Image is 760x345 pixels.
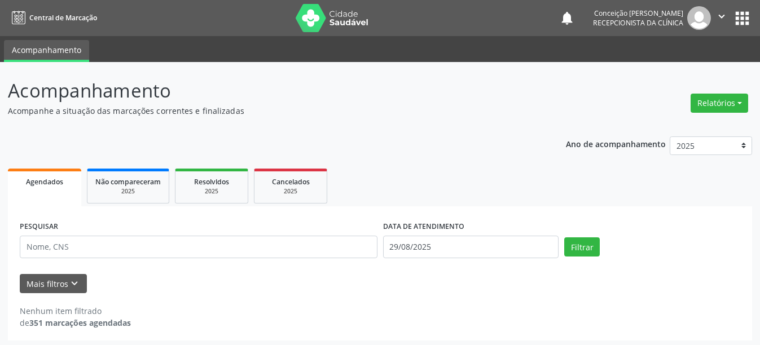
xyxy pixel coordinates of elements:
p: Ano de acompanhamento [566,136,666,151]
input: Selecione um intervalo [383,236,559,258]
label: PESQUISAR [20,218,58,236]
label: DATA DE ATENDIMENTO [383,218,464,236]
div: Conceição [PERSON_NAME] [593,8,683,18]
img: img [687,6,711,30]
a: Central de Marcação [8,8,97,27]
button:  [711,6,732,30]
i: keyboard_arrow_down [68,277,81,290]
button: Relatórios [691,94,748,113]
button: Filtrar [564,237,600,256]
i:  [715,10,728,23]
p: Acompanhe a situação das marcações correntes e finalizadas [8,105,529,117]
button: notifications [559,10,575,26]
span: Cancelados [272,177,310,187]
span: Resolvidos [194,177,229,187]
div: de [20,317,131,329]
p: Acompanhamento [8,77,529,105]
div: Nenhum item filtrado [20,305,131,317]
span: Não compareceram [95,177,161,187]
div: 2025 [95,187,161,196]
button: apps [732,8,752,28]
button: Mais filtroskeyboard_arrow_down [20,274,87,294]
div: 2025 [183,187,240,196]
input: Nome, CNS [20,236,377,258]
a: Acompanhamento [4,40,89,62]
strong: 351 marcações agendadas [29,317,131,328]
span: Central de Marcação [29,13,97,23]
div: 2025 [262,187,319,196]
span: Recepcionista da clínica [593,18,683,28]
span: Agendados [26,177,63,187]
